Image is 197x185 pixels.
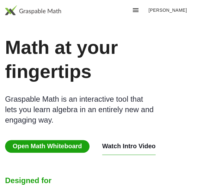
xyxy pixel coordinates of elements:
[5,144,95,149] a: Open Math Whiteboard
[5,140,89,153] span: Open Math Whiteboard
[102,142,156,150] button: Watch Intro Video
[5,35,192,84] h1: Math at your fingertips
[5,94,157,125] div: Graspable Math is an interactive tool that lets you learn algebra in an entirely new and engaging...
[143,4,192,16] button: [PERSON_NAME]
[148,8,187,13] span: [PERSON_NAME]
